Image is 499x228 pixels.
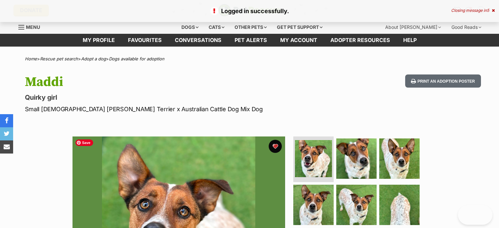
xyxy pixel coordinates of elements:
div: Get pet support [272,21,327,34]
a: Adopter resources [324,34,397,47]
p: Quirky girl [25,93,302,102]
img: Photo of Maddi [379,185,420,225]
h1: Maddi [25,74,302,90]
a: Help [397,34,423,47]
div: Cats [204,21,229,34]
span: 5 [487,8,489,13]
img: Photo of Maddi [293,185,334,225]
div: Dogs [177,21,203,34]
img: Photo of Maddi [336,185,377,225]
a: Adopt a dog [81,56,106,61]
button: favourite [269,140,282,153]
a: My account [274,34,324,47]
img: Photo of Maddi [336,138,377,179]
button: Print an adoption poster [405,74,481,88]
span: Save [75,139,93,146]
div: > > > [9,56,491,61]
div: Closing message in [451,8,495,13]
a: Dogs available for adoption [109,56,164,61]
p: Logged in successfully. [7,7,492,15]
a: Pet alerts [228,34,274,47]
a: Rescue pet search [40,56,78,61]
img: Photo of Maddi [379,138,420,179]
a: conversations [168,34,228,47]
a: Menu [18,21,45,32]
a: My profile [76,34,121,47]
iframe: Help Scout Beacon - Open [458,205,492,225]
p: Small [DEMOGRAPHIC_DATA] [PERSON_NAME] Terrier x Australian Cattle Dog Mix Dog [25,105,302,114]
a: Home [25,56,37,61]
div: Good Reads [447,21,486,34]
img: Photo of Maddi [295,140,332,177]
a: Favourites [121,34,168,47]
span: Menu [26,24,40,30]
div: About [PERSON_NAME] [381,21,446,34]
div: Other pets [230,21,271,34]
